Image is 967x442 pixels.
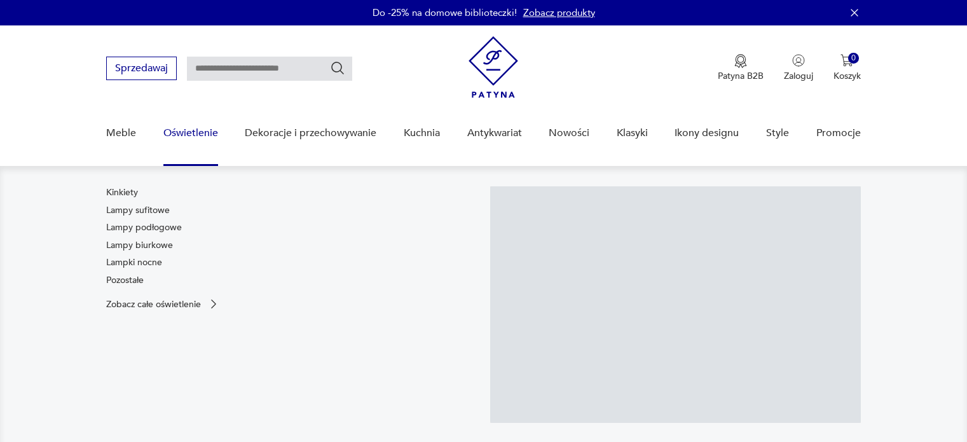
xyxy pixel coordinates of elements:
[766,109,789,158] a: Style
[784,54,813,82] button: Zaloguj
[784,70,813,82] p: Zaloguj
[106,65,177,74] a: Sprzedawaj
[718,54,764,82] a: Ikona medaluPatyna B2B
[106,186,138,199] a: Kinkiety
[106,221,182,234] a: Lampy podłogowe
[718,70,764,82] p: Patyna B2B
[106,274,144,287] a: Pozostałe
[848,53,859,64] div: 0
[617,109,648,158] a: Klasyki
[792,54,805,67] img: Ikonka użytkownika
[106,300,201,308] p: Zobacz całe oświetlenie
[404,109,440,158] a: Kuchnia
[467,109,522,158] a: Antykwariat
[106,239,173,252] a: Lampy biurkowe
[106,256,162,269] a: Lampki nocne
[840,54,853,67] img: Ikona koszyka
[833,70,861,82] p: Koszyk
[675,109,739,158] a: Ikony designu
[330,60,345,76] button: Szukaj
[106,57,177,80] button: Sprzedawaj
[549,109,589,158] a: Nowości
[163,109,218,158] a: Oświetlenie
[106,109,136,158] a: Meble
[245,109,376,158] a: Dekoracje i przechowywanie
[469,36,518,98] img: Patyna - sklep z meblami i dekoracjami vintage
[718,54,764,82] button: Patyna B2B
[833,54,861,82] button: 0Koszyk
[523,6,595,19] a: Zobacz produkty
[373,6,517,19] p: Do -25% na domowe biblioteczki!
[106,204,170,217] a: Lampy sufitowe
[106,298,220,310] a: Zobacz całe oświetlenie
[816,109,861,158] a: Promocje
[734,54,747,68] img: Ikona medalu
